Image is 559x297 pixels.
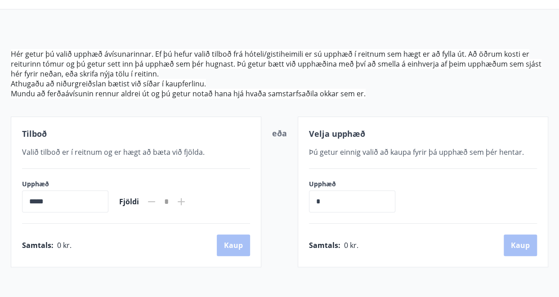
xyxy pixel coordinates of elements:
[22,180,108,189] label: Upphæð
[272,128,287,139] span: eða
[22,128,47,139] span: Tilboð
[344,240,358,250] span: 0 kr.
[309,128,365,139] span: Velja upphæð
[57,240,72,250] span: 0 kr.
[11,89,366,99] span: Mundu að ferðaávísunin rennur aldrei út og þú getur notað hana hjá hvaða samstarfsaðila okkar sem...
[309,147,524,157] span: Þú getur einnig valið að kaupa fyrir þá upphæð sem þér hentar.
[119,197,139,207] span: Fjöldi
[11,79,206,89] span: Athugaðu að niðurgreiðslan bætist við síðar í kaupferlinu.
[309,240,340,250] span: Samtals :
[22,147,205,157] span: Valið tilboð er í reitnum og er hægt að bæta við fjölda.
[22,240,54,250] span: Samtals :
[309,180,404,189] label: Upphæð
[11,49,541,79] span: Hér getur þú valið upphæð ávísunarinnar. Ef þú hefur valið tilboð frá hóteli/gistiheimili er sú u...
